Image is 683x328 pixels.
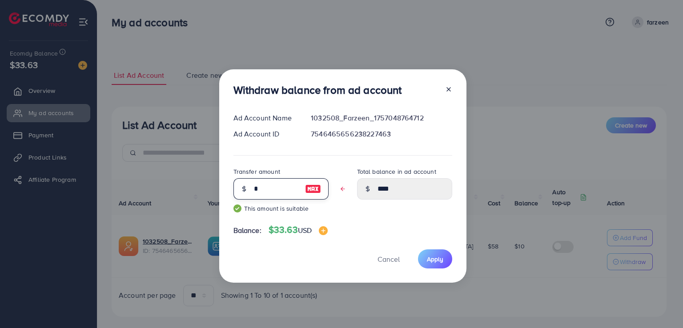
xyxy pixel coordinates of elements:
[319,226,328,235] img: image
[233,167,280,176] label: Transfer amount
[226,129,304,139] div: Ad Account ID
[378,254,400,264] span: Cancel
[233,204,329,213] small: This amount is suitable
[233,204,241,212] img: guide
[366,249,411,268] button: Cancel
[645,288,676,321] iframe: Chat
[305,184,321,194] img: image
[418,249,452,268] button: Apply
[427,255,443,264] span: Apply
[298,225,312,235] span: USD
[233,225,261,236] span: Balance:
[304,113,459,123] div: 1032508_Farzeen_1757048764712
[226,113,304,123] div: Ad Account Name
[357,167,436,176] label: Total balance in ad account
[304,129,459,139] div: 7546465656238227463
[233,84,402,96] h3: Withdraw balance from ad account
[269,224,328,236] h4: $33.63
